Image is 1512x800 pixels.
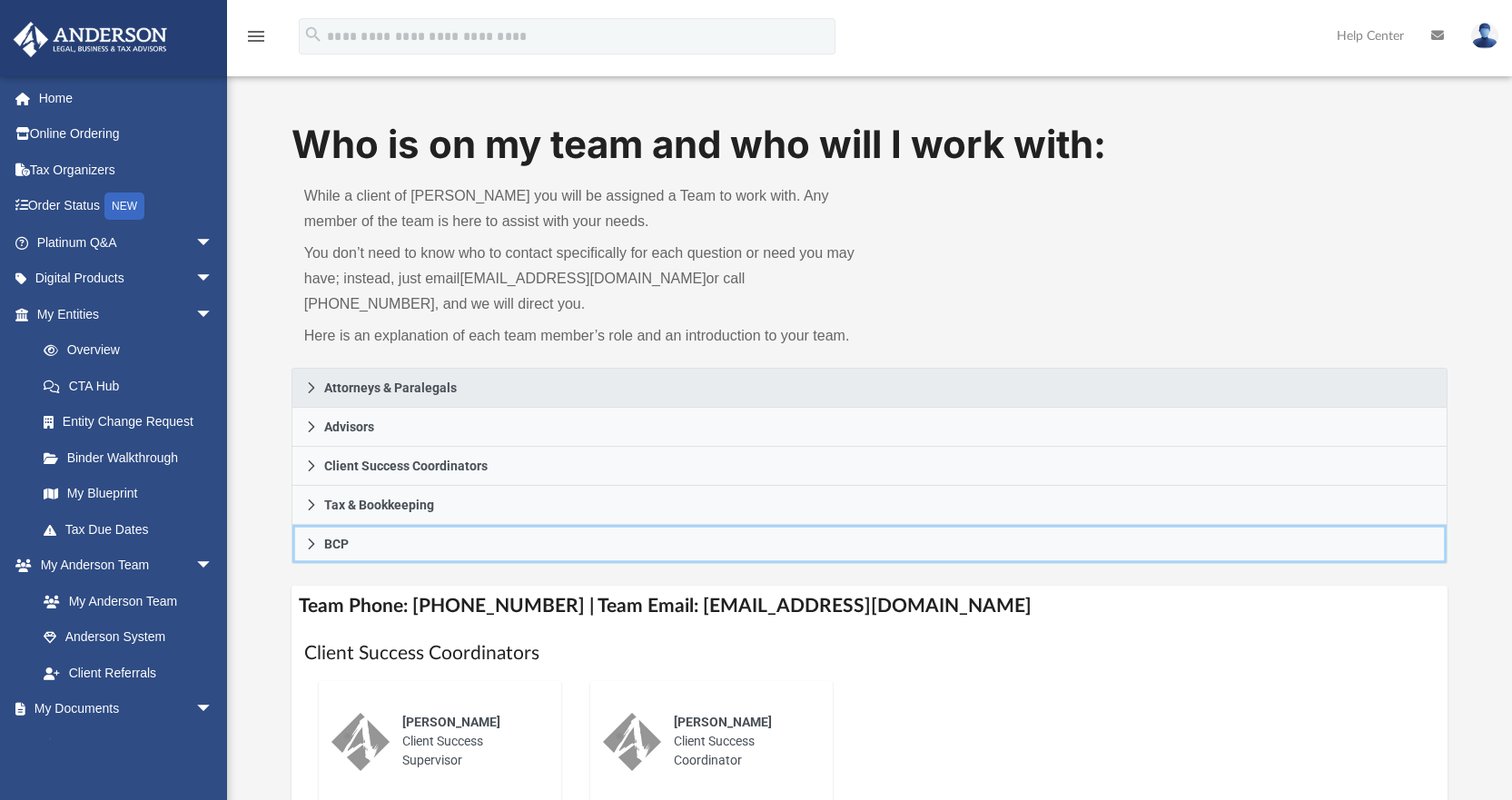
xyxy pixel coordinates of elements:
a: Binder Walkthrough [25,440,241,476]
a: Box [25,726,222,763]
a: My Anderson Teamarrow_drop_down [13,548,232,584]
a: Attorneys & Paralegals [292,368,1448,408]
a: Client Referrals [25,655,232,691]
span: Tax & Bookkeeping [324,499,434,511]
h1: Who is on my team and who will I work with: [292,118,1448,172]
a: My Documentsarrow_drop_down [13,691,232,727]
a: Tax Due Dates [25,511,241,548]
span: Advisors [324,420,374,433]
a: Digital Productsarrow_drop_down [13,261,241,297]
div: Client Success Coordinator [661,700,820,783]
a: CTA Hub [25,368,241,404]
a: menu [245,35,267,47]
span: arrow_drop_down [195,691,232,728]
a: Advisors [292,408,1448,447]
a: My Blueprint [25,476,232,512]
p: Here is an explanation of each team member’s role and an introduction to your team. [304,323,857,349]
i: search [303,25,323,44]
a: Home [13,80,241,116]
a: Tax & Bookkeeping [292,486,1448,525]
h4: Team Phone: [PHONE_NUMBER] | Team Email: [EMAIL_ADDRESS][DOMAIN_NAME] [292,586,1448,627]
div: NEW [104,193,144,220]
span: arrow_drop_down [195,296,232,333]
i: menu [245,25,267,47]
span: arrow_drop_down [195,224,232,262]
span: Attorneys & Paralegals [324,381,457,394]
span: BCP [324,538,349,550]
img: thumbnail [331,713,390,771]
h1: Client Success Coordinators [304,640,1436,667]
a: Tax Organizers [13,152,241,188]
a: Online Ordering [13,116,241,153]
a: Order StatusNEW [13,188,241,225]
div: Client Success Supervisor [390,700,548,783]
img: thumbnail [603,713,661,771]
a: Anderson System [25,619,232,656]
img: User Pic [1471,23,1498,49]
span: [PERSON_NAME] [674,715,772,729]
p: While a client of [PERSON_NAME] you will be assigned a Team to work with. Any member of the team ... [304,183,857,234]
span: Client Success Coordinators [324,459,488,472]
span: arrow_drop_down [195,261,232,298]
span: [PERSON_NAME] [402,715,500,729]
span: arrow_drop_down [195,548,232,585]
a: Client Success Coordinators [292,447,1448,486]
a: My Entitiesarrow_drop_down [13,296,241,332]
img: Anderson Advisors Platinum Portal [8,22,173,57]
a: [EMAIL_ADDRESS][DOMAIN_NAME] [460,271,706,286]
a: Platinum Q&Aarrow_drop_down [13,224,241,261]
a: Entity Change Request [25,404,241,440]
p: You don’t need to know who to contact specifically for each question or need you may have; instea... [304,241,857,317]
a: My Anderson Team [25,583,222,619]
a: BCP [292,525,1448,564]
a: Overview [25,332,241,369]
